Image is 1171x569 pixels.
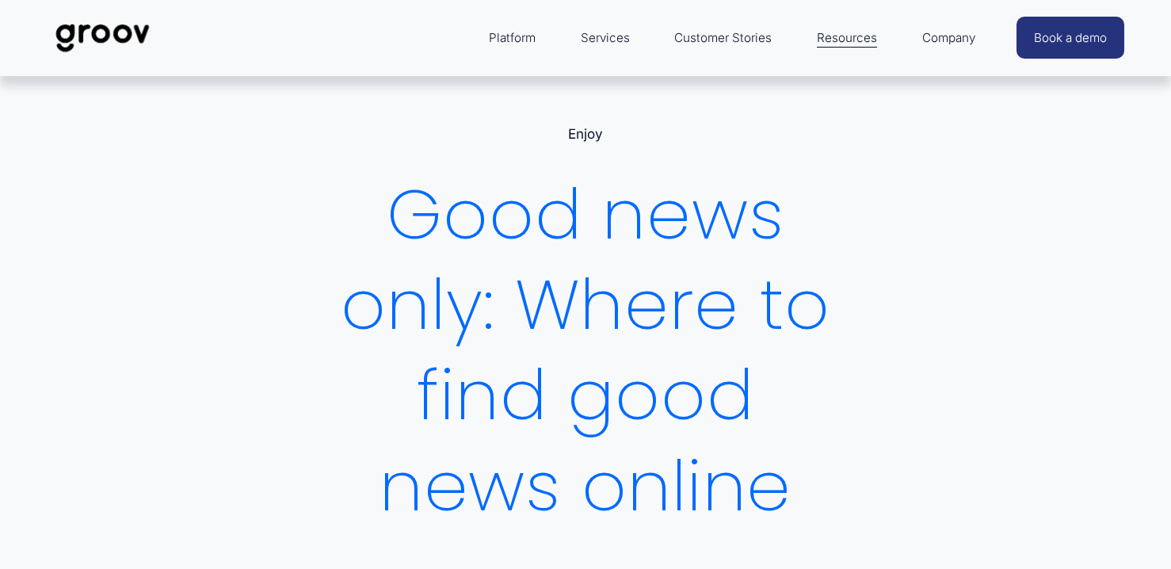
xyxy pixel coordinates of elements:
[568,126,603,142] a: Enjoy
[481,19,544,56] a: folder dropdown
[666,19,780,56] a: Customer Stories
[1017,17,1124,59] a: Book a demo
[316,170,855,532] h1: Good news only: Where to find good news online
[47,12,158,64] img: Groov | Workplace Science Platform | Unlock Performance | Drive Results
[573,19,638,56] a: Services
[914,19,983,56] a: folder dropdown
[809,19,885,56] a: folder dropdown
[489,27,536,48] span: Platform
[817,27,877,48] span: Resources
[922,27,975,48] span: Company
